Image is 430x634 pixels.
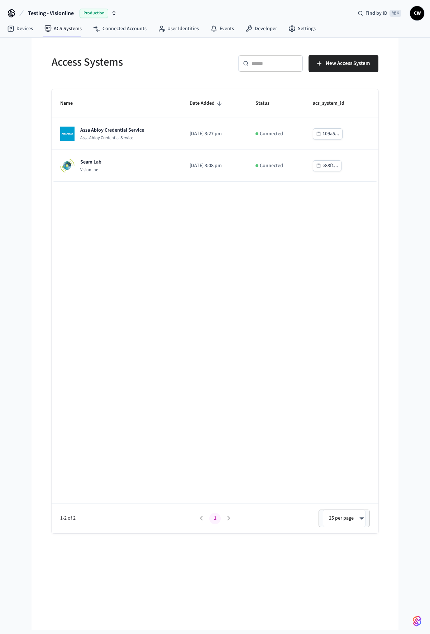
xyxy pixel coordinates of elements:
[322,161,338,170] div: e88f1...
[152,22,205,35] a: User Identities
[313,98,354,109] span: acs_system_id
[60,127,75,141] img: Assa Abloy Credential Service Logo
[60,98,82,109] span: Name
[80,167,101,173] p: Visionline
[80,135,144,141] p: Assa Abloy Credential Service
[255,98,279,109] span: Status
[309,55,378,72] button: New Access System
[260,130,283,138] p: Connected
[323,510,365,527] div: 25 per page
[80,127,144,134] p: Assa Abloy Credential Service
[313,128,343,139] button: 109a5...
[410,6,424,20] button: CW
[283,22,321,35] a: Settings
[260,162,283,170] p: Connected
[80,158,101,166] p: Seam Lab
[365,10,387,17] span: Find by ID
[87,22,152,35] a: Connected Accounts
[39,22,87,35] a: ACS Systems
[322,129,339,138] div: 109a5...
[60,515,195,522] span: 1-2 of 2
[190,130,238,138] p: [DATE] 3:27 pm
[390,10,401,17] span: ⌘ K
[352,7,407,20] div: Find by ID⌘ K
[52,55,211,70] h5: Access Systems
[313,160,341,171] button: e88f1...
[190,162,238,170] p: [DATE] 3:08 pm
[326,59,370,68] span: New Access System
[205,22,240,35] a: Events
[195,513,235,524] nav: pagination navigation
[413,615,421,627] img: SeamLogoGradient.69752ec5.svg
[60,158,75,173] img: Visionline Logo
[411,7,424,20] span: CW
[80,9,108,18] span: Production
[52,89,378,182] table: sticky table
[190,98,224,109] span: Date Added
[1,22,39,35] a: Devices
[240,22,283,35] a: Developer
[28,9,74,18] span: Testing - Visionline
[209,513,221,524] button: page 1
